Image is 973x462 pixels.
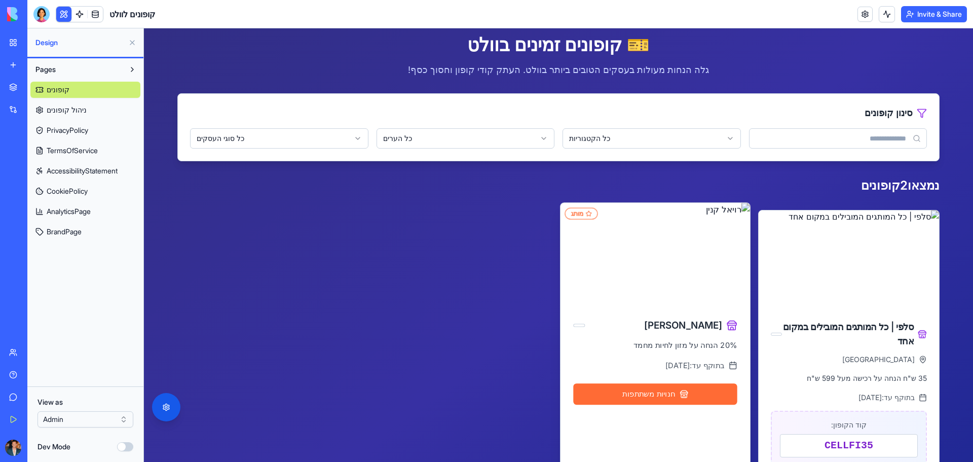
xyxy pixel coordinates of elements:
img: סלפי | כל המותגים המובילים במקום אחד [615,182,795,279]
div: CELLFI35 [636,406,774,429]
img: ACg8ocKImB3NmhjzizlkhQX-yPY2fZynwA8pJER7EWVqjn6AvKs_a422YA=s96-c [5,440,21,456]
button: Invite & Share [901,6,967,22]
span: Pages [35,64,56,75]
span: [GEOGRAPHIC_DATA] [698,326,771,336]
a: BrandPage [30,224,140,240]
button: פתח תפריט נגישות [8,365,36,393]
span: בתוקף עד: [DATE] [521,332,581,342]
a: ניהול קופונים [30,102,140,118]
span: PrivacyPolicy [47,125,88,135]
h2: נמצאו 2 קופונים [717,149,796,165]
div: מותג [421,180,454,191]
a: AnalyticsPage [30,203,140,220]
span: [PERSON_NAME] [500,290,579,304]
img: רויאל קנין [417,174,606,277]
label: View as [38,397,133,407]
p: קוד הקופון: [636,392,774,402]
span: AnalyticsPage [47,206,91,217]
p: 35 ש"ח הנחה על רכישה מעל 599 ש"ח [627,344,783,356]
a: CookiePolicy [30,183,140,199]
a: PrivacyPolicy [30,122,140,138]
span: TermsOfService [47,146,98,156]
span: CookiePolicy [47,186,88,196]
a: קופונים [30,82,140,98]
label: Dev Mode [38,442,70,452]
h1: 🎫 קופונים זמינים בוולט [33,6,796,26]
span: קופונים [47,85,69,95]
a: AccessibilityStatement [30,163,140,179]
span: קופונים לוולט [109,8,155,20]
span: ניהול קופונים [47,105,87,115]
p: גלה הנחות מעולות בעסקים הטובים ביותר בוולט. העתק קודי קופון וחסוך כסף! [244,34,585,49]
h3: סינון קופונים [721,78,769,92]
span: סלפי | כל המותגים המובילים במקום אחד [638,292,770,320]
span: Design [35,38,124,48]
img: logo [7,7,70,21]
span: AccessibilityStatement [47,166,118,176]
span: בתוקף עד: [DATE] [715,364,771,374]
button: חנויות משתתפות [429,355,593,376]
span: BrandPage [47,227,82,237]
a: TermsOfService [30,143,140,159]
p: 20% הנחה על מזון לחיות מחמד [429,311,593,323]
button: Pages [30,61,124,78]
